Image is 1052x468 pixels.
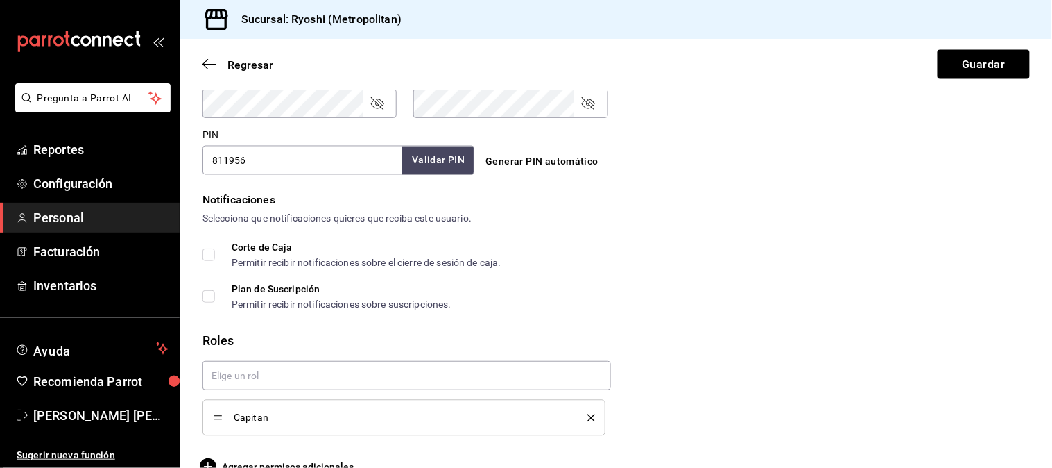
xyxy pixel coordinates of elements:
[202,146,402,175] input: 3 a 6 dígitos
[402,147,474,175] button: Validar PIN
[234,413,567,423] span: Capitan
[10,101,171,115] a: Pregunta a Parrot AI
[153,36,164,47] button: open_drawer_menu
[232,299,451,309] div: Permitir recibir notificaciones sobre suscripciones.
[202,192,1030,208] div: Notificaciones
[480,149,604,174] button: Generar PIN automático
[17,448,169,462] span: Sugerir nueva función
[202,131,218,140] label: PIN
[33,140,169,159] span: Reportes
[230,11,402,28] h3: Sucursal: Ryoshi (Metropolitan)
[578,415,595,422] button: delete
[938,50,1030,79] button: Guardar
[33,406,169,425] span: [PERSON_NAME] [PERSON_NAME]
[202,361,611,390] input: Elige un rol
[232,284,451,294] div: Plan de Suscripción
[33,242,169,261] span: Facturación
[580,95,596,112] button: passwordField
[33,174,169,193] span: Configuración
[232,258,501,267] div: Permitir recibir notificaciones sobre el cierre de sesión de caja.
[33,276,169,295] span: Inventarios
[202,331,1030,350] div: Roles
[202,58,273,72] button: Regresar
[15,83,171,112] button: Pregunta a Parrot AI
[232,242,501,252] div: Corte de Caja
[202,211,1030,226] div: Selecciona que notificaciones quieres que reciba este usuario.
[369,95,386,112] button: passwordField
[33,340,150,357] span: Ayuda
[33,372,169,391] span: Recomienda Parrot
[37,91,149,106] span: Pregunta a Parrot AI
[33,208,169,227] span: Personal
[227,58,273,72] span: Regresar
